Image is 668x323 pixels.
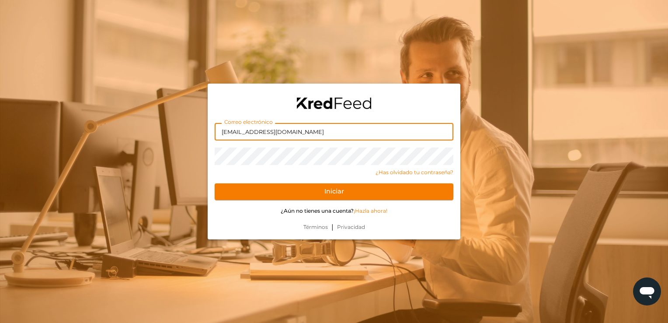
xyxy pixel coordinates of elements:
button: Iniciar [215,183,453,200]
a: ¡Hazla ahora! [354,207,387,214]
label: Correo electrónico [222,119,275,126]
img: chatIcon [638,283,656,300]
img: logo-black.png [297,98,371,109]
p: ¿Aún no tienes una cuenta? [215,207,453,215]
a: ¿Has olvidado tu contraseña? [215,169,453,176]
div: | [208,222,460,239]
a: Términos [300,223,331,231]
a: Privacidad [334,223,369,231]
